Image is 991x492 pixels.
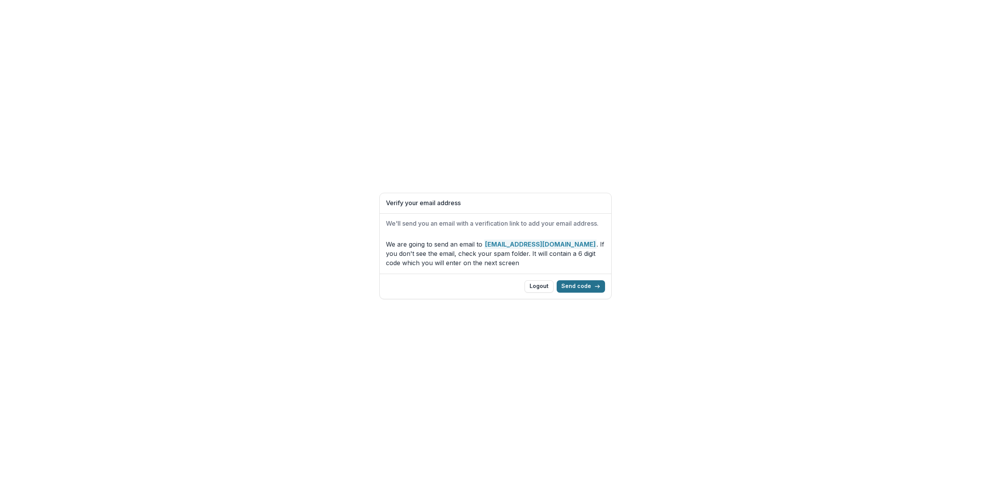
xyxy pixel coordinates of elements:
[386,240,605,267] p: We are going to send an email to . If you don't see the email, check your spam folder. It will co...
[484,240,597,249] strong: [EMAIL_ADDRESS][DOMAIN_NAME]
[557,280,605,293] button: Send code
[386,220,605,227] h2: We'll send you an email with a verification link to add your email address.
[525,280,554,293] button: Logout
[386,199,605,207] h1: Verify your email address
